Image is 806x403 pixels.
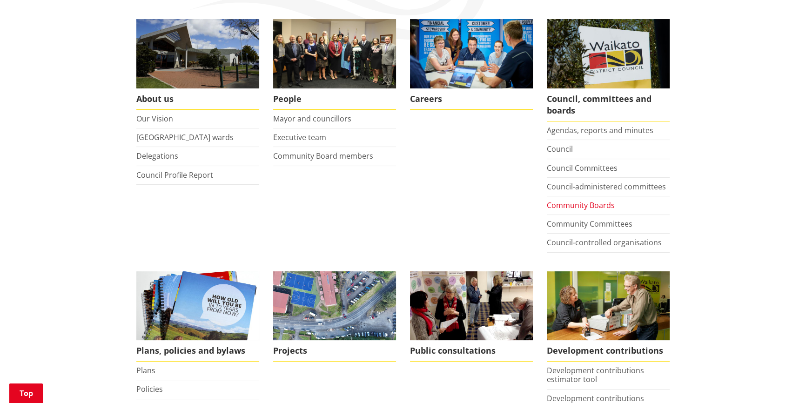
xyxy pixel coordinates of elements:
[136,19,259,110] a: WDC Building 0015 About us
[547,19,670,121] a: Waikato-District-Council-sign Council, committees and boards
[547,340,670,362] span: Development contributions
[547,144,573,154] a: Council
[273,340,396,362] span: Projects
[136,170,213,180] a: Council Profile Report
[273,114,351,124] a: Mayor and councillors
[136,340,259,362] span: Plans, policies and bylaws
[547,237,662,248] a: Council-controlled organisations
[273,151,373,161] a: Community Board members
[273,19,396,110] a: 2022 Council People
[136,271,259,341] img: Long Term Plan
[136,271,259,362] a: We produce a number of plans, policies and bylaws including the Long Term Plan Plans, policies an...
[547,19,670,88] img: Waikato-District-Council-sign
[547,365,644,384] a: Development contributions estimator tool
[547,200,615,210] a: Community Boards
[410,19,533,88] img: Office staff in meeting - Career page
[547,271,670,341] img: Fees
[136,114,173,124] a: Our Vision
[410,340,533,362] span: Public consultations
[547,163,618,173] a: Council Committees
[273,132,326,142] a: Executive team
[410,19,533,110] a: Careers
[136,132,234,142] a: [GEOGRAPHIC_DATA] wards
[763,364,797,397] iframe: Messenger Launcher
[136,19,259,88] img: WDC Building 0015
[273,88,396,110] span: People
[136,151,178,161] a: Delegations
[136,365,155,376] a: Plans
[410,271,533,362] a: public-consultations Public consultations
[273,271,396,362] a: Projects
[410,271,533,341] img: public-consultations
[136,384,163,394] a: Policies
[273,19,396,88] img: 2022 Council
[547,271,670,362] a: FInd out more about fees and fines here Development contributions
[547,125,653,135] a: Agendas, reports and minutes
[410,88,533,110] span: Careers
[9,383,43,403] a: Top
[547,88,670,121] span: Council, committees and boards
[136,88,259,110] span: About us
[547,181,666,192] a: Council-administered committees
[273,271,396,341] img: DJI_0336
[547,219,632,229] a: Community Committees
